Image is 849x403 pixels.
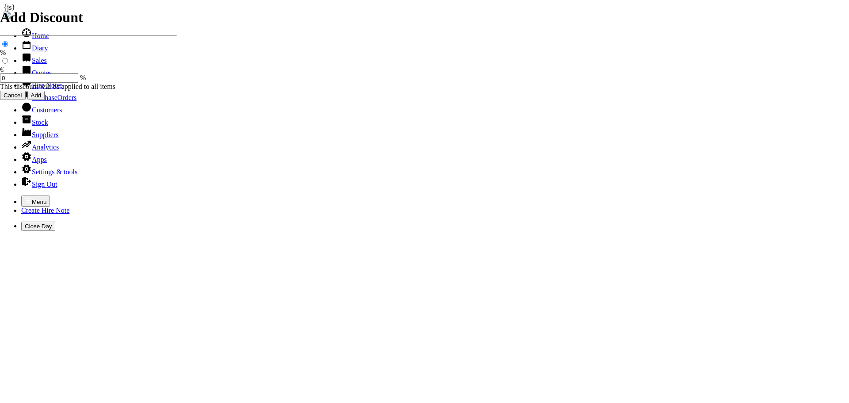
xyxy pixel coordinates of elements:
[21,119,48,126] a: Stock
[21,77,845,89] li: Hire Notes
[21,143,59,151] a: Analytics
[21,222,55,231] button: Close Day
[21,196,50,207] button: Menu
[21,106,62,114] a: Customers
[2,58,8,64] input: €
[21,207,69,214] a: Create Hire Note
[21,131,58,138] a: Suppliers
[2,41,8,47] input: %
[21,127,845,139] li: Suppliers
[80,74,86,81] span: %
[4,4,845,12] div: js
[21,114,845,127] li: Stock
[21,180,57,188] a: Sign Out
[21,52,845,65] li: Sales
[27,91,45,100] input: Add
[21,168,77,176] a: Settings & tools
[21,156,47,163] a: Apps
